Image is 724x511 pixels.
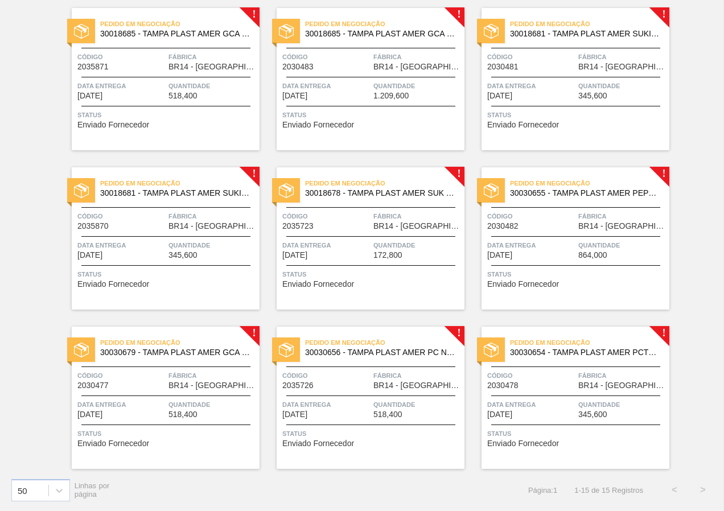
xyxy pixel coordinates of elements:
span: Pedido em Negociação [305,178,464,189]
span: Enviado Fornecedor [282,280,354,289]
span: Data entrega [282,80,371,92]
span: Fábrica [578,211,667,222]
span: 24/10/2025 [487,92,512,100]
button: < [660,476,689,504]
span: BR14 - Curitibana [373,63,462,71]
div: 50 [18,485,27,495]
span: Código [282,51,371,63]
span: Quantidade [373,399,462,410]
span: BR14 - Curitibana [373,222,462,230]
span: Pedido em Negociação [100,18,260,30]
span: Status [282,109,462,121]
span: BR14 - Curitibana [168,222,257,230]
span: 24/10/2025 [487,251,512,259]
span: Enviado Fornecedor [282,121,354,129]
img: status [484,343,499,357]
img: status [484,24,499,39]
span: Pedido em Negociação [305,337,464,348]
span: 345,600 [578,92,607,100]
span: 30030655 - TAMPA PLAST AMER PEPSI ZERO NIV24 [510,189,660,197]
span: Status [487,109,667,121]
span: 1 - 15 de 15 Registros [574,486,643,494]
img: status [279,183,294,198]
span: Código [77,211,166,222]
span: 30018685 - TAMPA PLAST AMER GCA S/LINER [100,30,250,38]
span: 345,600 [168,251,198,259]
a: !statusPedido em Negociação30030656 - TAMPA PLAST AMER PC NIV24Código2035726FábricaBR14 - [GEOGRA... [260,327,464,469]
span: Linhas por página [75,481,110,498]
span: 2030478 [487,381,519,390]
span: 24/10/2025 [282,92,307,100]
span: 30030654 - TAMPA PLAST AMER PCTW NIV24 [510,348,660,357]
img: status [279,343,294,357]
span: Fábrica [168,51,257,63]
a: !statusPedido em Negociação30030679 - TAMPA PLAST AMER GCA ZERO NIV24Código2030477FábricaBR14 - [... [55,327,260,469]
img: status [484,183,499,198]
span: Status [282,428,462,439]
span: Status [77,269,257,280]
span: Data entrega [487,240,575,251]
span: Data entrega [77,80,166,92]
span: Enviado Fornecedor [487,280,559,289]
span: 2030483 [282,63,314,71]
span: 864,000 [578,251,607,259]
span: Código [487,51,575,63]
span: Data entrega [282,240,371,251]
span: 2035723 [282,222,314,230]
img: status [74,183,89,198]
span: 1.209,600 [373,92,409,100]
span: Quantidade [168,399,257,410]
span: Quantidade [168,80,257,92]
span: 30030679 - TAMPA PLAST AMER GCA ZERO NIV24 [100,348,250,357]
span: Data entrega [487,80,575,92]
span: Código [487,211,575,222]
span: Código [282,370,371,381]
span: Enviado Fornecedor [77,439,149,448]
a: !statusPedido em Negociação30030655 - TAMPA PLAST AMER PEPSI ZERO NIV24Código2030482FábricaBR14 -... [464,167,669,310]
span: 2030481 [487,63,519,71]
img: status [74,24,89,39]
span: 518,400 [168,410,198,419]
span: Quantidade [578,399,667,410]
span: Código [487,370,575,381]
span: Código [282,211,371,222]
span: 24/10/2025 [77,92,102,100]
img: status [74,343,89,357]
span: Enviado Fornecedor [487,121,559,129]
span: 518,400 [373,410,402,419]
span: 30030656 - TAMPA PLAST AMER PC NIV24 [305,348,455,357]
span: Fábrica [373,51,462,63]
span: 518,400 [168,92,198,100]
span: 172,800 [373,251,402,259]
span: Fábrica [168,211,257,222]
span: Fábrica [373,370,462,381]
span: Pedido em Negociação [100,337,260,348]
a: !statusPedido em Negociação30018681 - TAMPA PLAST AMER SUKITA S/LINERCódigo2035870FábricaBR14 - [... [55,167,260,310]
span: Página : 1 [528,486,557,494]
span: 24/10/2025 [487,410,512,419]
span: Pedido em Negociação [100,178,260,189]
span: Status [487,269,667,280]
span: Quantidade [578,240,667,251]
span: BR14 - Curitibana [578,381,667,390]
img: status [279,24,294,39]
span: Status [282,269,462,280]
span: Enviado Fornecedor [77,280,149,289]
span: Fábrica [578,370,667,381]
span: 24/10/2025 [77,251,102,259]
span: Status [77,109,257,121]
span: BR14 - Curitibana [168,63,257,71]
span: BR14 - Curitibana [168,381,257,390]
a: !statusPedido em Negociação30018685 - TAMPA PLAST AMER GCA S/LINERCódigo2030483FábricaBR14 - [GEO... [260,8,464,150]
span: Código [77,370,166,381]
span: Pedido em Negociação [510,18,669,30]
span: 24/10/2025 [77,410,102,419]
span: Quantidade [373,80,462,92]
span: 2030477 [77,381,109,390]
span: 2035871 [77,63,109,71]
span: Quantidade [373,240,462,251]
span: Pedido em Negociação [305,18,464,30]
span: Status [77,428,257,439]
span: 30018685 - TAMPA PLAST AMER GCA S/LINER [305,30,455,38]
span: Fábrica [578,51,667,63]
